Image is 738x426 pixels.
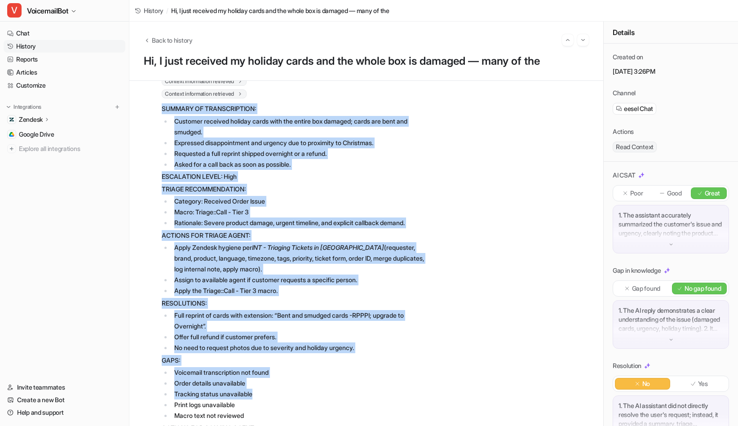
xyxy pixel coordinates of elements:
li: Macro text not reviewed [172,410,424,421]
li: Offer full refund if customer prefers. [172,332,424,342]
p: Yes [698,379,708,388]
img: Next session [580,36,586,44]
p: Actions [613,127,634,136]
span: Context information retrieved [162,89,247,98]
p: No [642,379,650,388]
p: TRIAGE RECOMMENDATION: [162,184,424,195]
li: Voicemail transcription not found [172,367,424,378]
p: Channel [613,89,636,98]
li: No need to request photos due to severity and holiday urgency. [172,342,424,353]
li: Assign to available agent if customer requests a specific person. [172,275,424,285]
p: RESOLUTIONS: [162,298,424,309]
li: Full reprint of cards with extension: “Bent and smudged cards -RPPPI; upgrade to Overnight”. [172,310,424,332]
button: Go to previous session [562,34,574,46]
a: eesel Chat [616,104,653,113]
p: ACTIONS FOR TRIAGE AGENT: [162,230,424,241]
p: Gap found [632,284,660,293]
span: Explore all integrations [19,142,122,156]
li: Category: Received Order Issue [172,196,424,207]
span: / [166,6,168,15]
img: Google Drive [9,132,14,137]
div: Details [604,22,738,44]
em: INT - Triaging Tickets in [GEOGRAPHIC_DATA] [252,244,384,251]
li: Apply the Triage::Call - Tier 3 macro. [172,285,424,296]
img: Zendesk [9,117,14,122]
li: Macro: Triage::Call - Tier 3 [172,207,424,217]
button: Go to next session [577,34,589,46]
a: Articles [4,66,125,79]
li: Print logs unavailable [172,399,424,410]
a: History [135,6,164,15]
h1: Hi, I just received my holiday cards and the whole box is damaged — many of the [144,55,589,68]
a: Explore all integrations [4,142,125,155]
span: History [144,6,164,15]
span: Back to history [152,35,193,45]
p: ESCALATION LEVEL: High [162,171,424,182]
p: [DATE] 3:26PM [613,67,729,76]
p: Gap in knowledge [613,266,661,275]
button: Back to history [144,35,193,45]
p: Zendesk [19,115,43,124]
a: Invite teammates [4,381,125,394]
li: Requested a full reprint shipped overnight or a refund. [172,148,424,159]
p: Resolution [613,361,641,370]
button: Integrations [4,102,44,111]
img: explore all integrations [7,144,16,153]
p: GAPS: [162,355,424,366]
p: SUMMARY OF TRANSCRIPTION: [162,103,424,114]
img: down-arrow [668,241,674,248]
span: eesel Chat [624,104,653,113]
li: Rationale: Severe product damage, urgent timeline, and explicit callback demand. [172,217,424,228]
img: expand menu [5,104,12,110]
a: Help and support [4,406,125,419]
p: 1. The AI reply demonstrates a clear understanding of the issue (damaged cards, urgency, holiday ... [619,306,723,333]
p: Great [705,189,720,198]
a: Customize [4,79,125,92]
p: Integrations [13,103,41,111]
span: Google Drive [19,130,54,139]
span: Read Context [613,142,657,152]
li: Expressed disappointment and urgency due to proximity to Christmas. [172,138,424,148]
li: Asked for a call back as soon as possible. [172,159,424,170]
a: Google DriveGoogle Drive [4,128,125,141]
p: Poor [630,189,643,198]
span: Context information retrieved [162,77,247,86]
img: Previous session [565,36,571,44]
p: Created on [613,53,643,62]
a: Create a new Bot [4,394,125,406]
span: V [7,3,22,18]
li: Tracking status unavailable [172,389,424,399]
img: eeselChat [616,106,622,112]
img: menu_add.svg [114,104,120,110]
li: Order details unavailable [172,378,424,389]
a: Chat [4,27,125,40]
img: down-arrow [668,337,674,343]
a: History [4,40,125,53]
span: VoicemailBot [27,4,68,17]
p: AI CSAT [613,171,636,180]
a: Reports [4,53,125,66]
li: Apply Zendesk hygiene per (requester, brand, product, language, timezone, tags, priority, ticket ... [172,242,424,275]
li: Customer received holiday cards with the entire box damaged; cards are bent and smudged. [172,116,424,138]
span: Hi, I just received my holiday cards and the whole box is damaged — many of the [171,6,389,15]
p: No gap found [685,284,721,293]
p: Good [667,189,682,198]
p: 1. The assistant accurately summarized the customer's issue and urgency, clearly noting the produ... [619,211,723,238]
